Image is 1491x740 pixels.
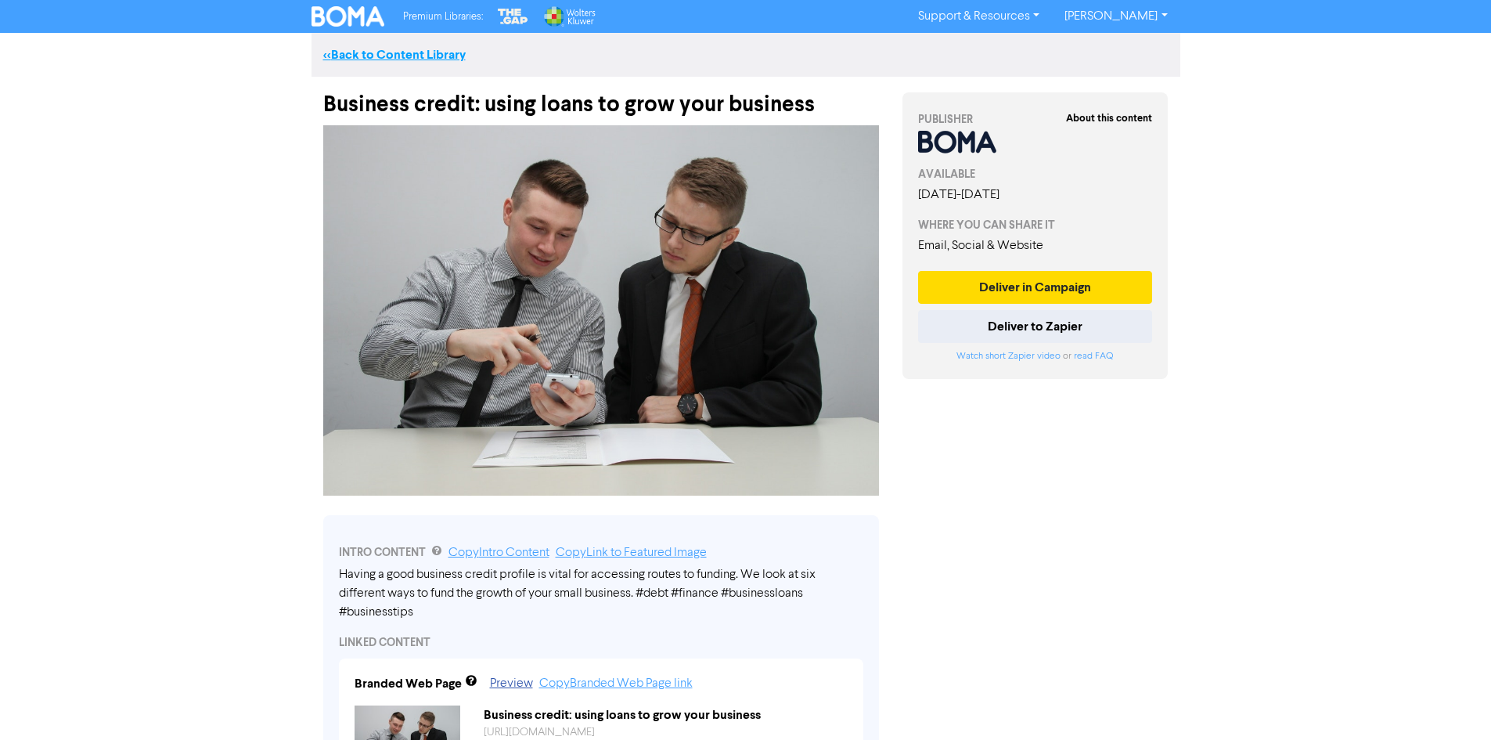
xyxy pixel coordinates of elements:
[918,186,1153,204] div: [DATE] - [DATE]
[1052,4,1179,29] a: [PERSON_NAME]
[556,547,707,559] a: Copy Link to Featured Image
[539,677,693,690] a: Copy Branded Web Page link
[472,706,859,724] div: Business credit: using loans to grow your business
[323,77,879,117] div: Business credit: using loans to grow your business
[906,4,1052,29] a: Support & Resources
[918,236,1153,255] div: Email, Social & Website
[495,6,530,27] img: The Gap
[490,677,533,690] a: Preview
[1074,352,1113,361] a: read FAQ
[484,727,595,738] a: [URL][DOMAIN_NAME]
[448,547,549,559] a: Copy Intro Content
[1066,112,1152,125] strong: About this content
[312,6,385,27] img: BOMA Logo
[918,217,1153,233] div: WHERE YOU CAN SHARE IT
[956,352,1061,361] a: Watch short Zapier video
[918,349,1153,363] div: or
[339,634,863,651] div: LINKED CONTENT
[918,271,1153,304] button: Deliver in Campaign
[403,12,483,22] span: Premium Libraries:
[1295,571,1491,740] iframe: Chat Widget
[918,310,1153,343] button: Deliver to Zapier
[339,543,863,562] div: INTRO CONTENT
[542,6,596,27] img: Wolters Kluwer
[355,674,462,693] div: Branded Web Page
[918,166,1153,182] div: AVAILABLE
[918,111,1153,128] div: PUBLISHER
[339,565,863,622] div: Having a good business credit profile is vital for accessing routes to funding. We look at six di...
[323,47,466,63] a: <<Back to Content Library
